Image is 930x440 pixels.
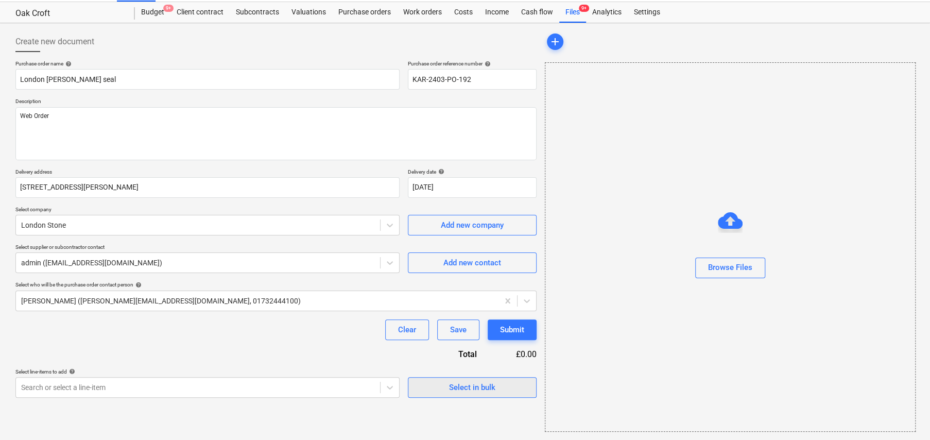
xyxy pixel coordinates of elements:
a: Work orders [397,2,448,23]
button: Submit [488,319,537,340]
span: help [133,282,142,288]
p: Delivery address [15,168,400,177]
button: Add new contact [408,252,537,273]
div: Clear [398,323,416,336]
div: Save [450,323,467,336]
span: 9+ [163,5,174,12]
a: Budget9+ [135,2,170,23]
span: add [549,36,561,48]
a: Settings [628,2,666,23]
div: Add new contact [443,256,501,269]
div: Submit [500,323,524,336]
div: Purchase order reference number [408,60,537,67]
a: Subcontracts [230,2,285,23]
button: Save [437,319,479,340]
div: Total [403,348,493,360]
p: Description [15,98,537,107]
input: Document name [15,69,400,90]
textarea: Web Order [15,107,537,160]
a: Valuations [285,2,332,23]
div: Select line-items to add [15,368,400,375]
div: £0.00 [493,348,537,360]
span: help [67,368,75,375]
input: Delivery address [15,177,400,198]
div: Select in bulk [449,381,495,394]
a: Income [479,2,515,23]
div: Oak Croft [15,8,123,19]
a: Cash flow [515,2,559,23]
span: Create new document [15,36,94,48]
div: Select who will be the purchase order contact person [15,281,537,288]
div: Browse Files [708,261,752,274]
button: Select in bulk [408,377,537,398]
a: Purchase orders [332,2,397,23]
a: Analytics [586,2,628,23]
input: Delivery date not specified [408,177,537,198]
input: Reference number [408,69,537,90]
div: Budget [135,2,170,23]
a: Costs [448,2,479,23]
div: Browse Files [545,62,916,432]
div: Purchase order name [15,60,400,67]
button: Add new company [408,215,537,235]
p: Select supplier or subcontractor contact [15,244,400,252]
div: Add new company [441,218,504,232]
span: 9+ [579,5,589,12]
button: Browse Files [695,258,765,278]
div: Delivery date [408,168,537,175]
span: help [436,168,444,175]
a: Client contract [170,2,230,23]
a: Files9+ [559,2,586,23]
span: help [63,61,72,67]
div: Files [559,2,586,23]
button: Clear [385,319,429,340]
iframe: Chat Widget [879,391,930,440]
span: help [483,61,491,67]
p: Select company [15,206,400,215]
